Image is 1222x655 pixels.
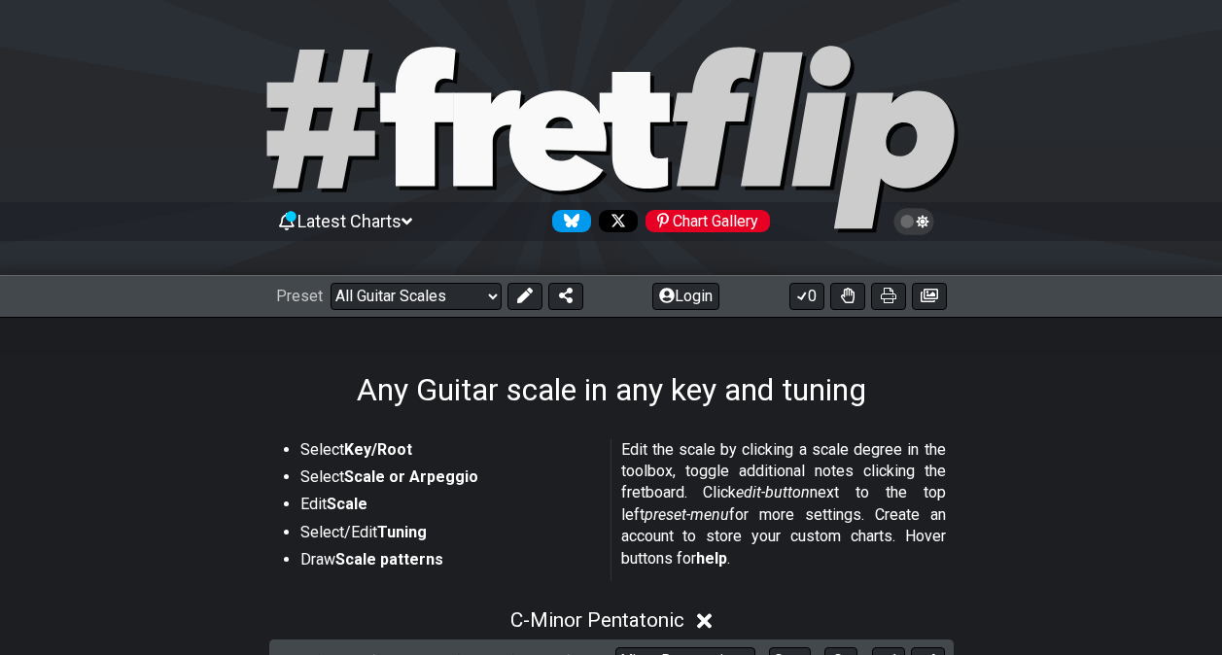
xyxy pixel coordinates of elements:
strong: Scale patterns [335,550,443,569]
button: Create image [912,283,947,310]
button: 0 [789,283,824,310]
p: Edit the scale by clicking a scale degree in the toolbox, toggle additional notes clicking the fr... [621,439,946,569]
button: Print [871,283,906,310]
li: Select [300,439,598,466]
em: preset-menu [645,505,729,524]
strong: Key/Root [344,440,412,459]
button: Login [652,283,719,310]
a: Follow #fretflip at Bluesky [544,210,591,232]
span: Latest Charts [297,211,402,231]
a: #fretflip at Pinterest [638,210,770,232]
span: C - Minor Pentatonic [510,608,684,632]
button: Toggle Dexterity for all fretkits [830,283,865,310]
a: Follow #fretflip at X [591,210,638,232]
button: Edit Preset [507,283,542,310]
strong: help [696,549,727,568]
em: edit-button [736,483,810,501]
button: Share Preset [548,283,583,310]
li: Select/Edit [300,522,598,549]
span: Preset [276,287,323,305]
strong: Scale or Arpeggio [344,467,478,486]
li: Draw [300,549,598,576]
li: Select [300,466,598,494]
strong: Scale [327,495,367,513]
h1: Any Guitar scale in any key and tuning [357,371,866,408]
select: Preset [331,283,502,310]
div: Chart Gallery [646,210,770,232]
span: Toggle light / dark theme [903,213,925,230]
li: Edit [300,494,598,521]
strong: Tuning [377,523,427,541]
